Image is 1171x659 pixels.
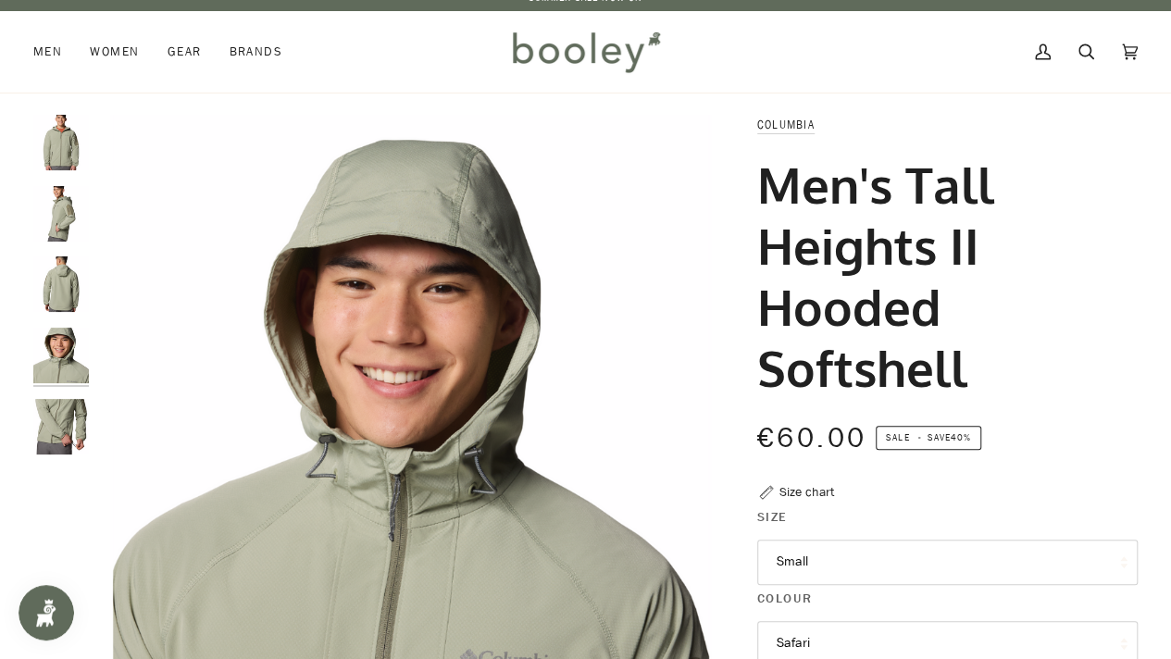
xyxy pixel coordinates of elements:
[757,154,1124,399] h1: Men's Tall Heights II Hooded Softshell
[33,43,62,61] span: Men
[215,11,296,93] a: Brands
[33,256,89,312] img: Columbia Men's Tall Heights II Hooded Softshell Safari - Booley Galway
[33,11,76,93] a: Men
[886,430,909,444] span: Sale
[876,426,981,450] span: Save
[757,507,788,527] span: Size
[757,589,812,608] span: Colour
[951,430,971,444] span: 40%
[154,11,216,93] a: Gear
[229,43,282,61] span: Brands
[33,186,89,242] img: Columbia Men's Tall Heights II Hooded Softshell Safari - Booley Galway
[33,328,89,383] img: Columbia Men's Tall Heights II Hooded Softshell Safari - Booley Galway
[757,419,866,457] span: €60.00
[779,482,834,502] div: Size chart
[76,11,153,93] a: Women
[19,585,74,640] iframe: Button to open loyalty program pop-up
[33,399,89,454] img: Columbia Men's Tall Heights II Hooded Softshell Safari - Booley Galway
[168,43,202,61] span: Gear
[757,540,1138,585] button: Small
[505,25,666,79] img: Booley
[90,43,139,61] span: Women
[912,430,927,444] em: •
[33,115,89,170] img: Columbia Men's Tall Heights II Hooded Softshell Safari - Booley Galway
[757,117,815,132] a: Columbia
